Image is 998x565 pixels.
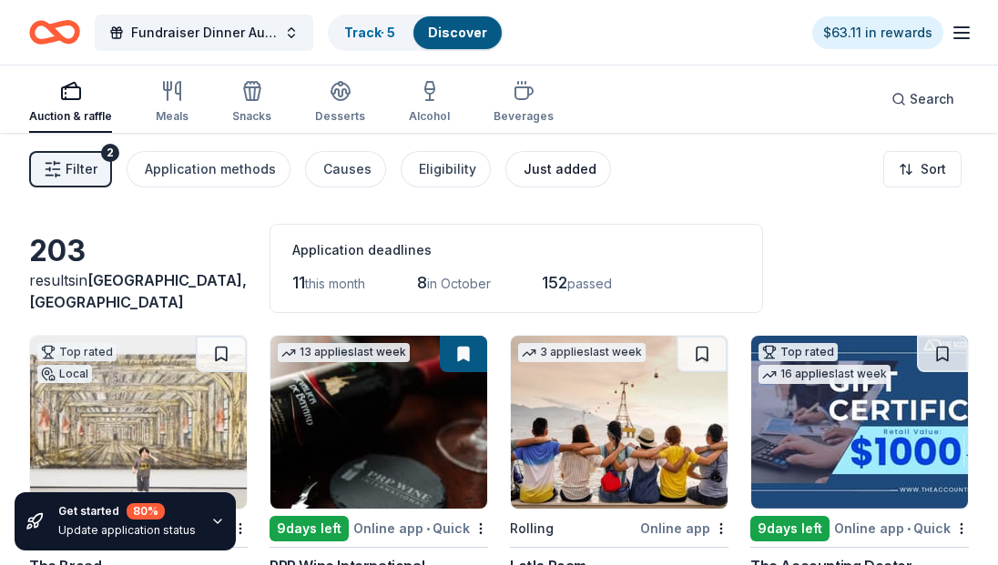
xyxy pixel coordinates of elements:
div: Top rated [759,343,838,361]
button: Causes [305,151,386,187]
div: Eligibility [419,158,476,180]
div: 3 applies last week [518,343,646,362]
div: results [29,269,248,313]
span: 11 [292,273,305,292]
button: Beverages [494,73,554,133]
img: Image for PRP Wine International [270,336,487,509]
div: Local [37,365,92,383]
button: Snacks [232,73,271,133]
div: 203 [29,233,248,269]
div: Online app Quick [353,517,488,540]
button: Auction & raffle [29,73,112,133]
button: Alcohol [409,73,450,133]
div: Alcohol [409,109,450,124]
a: Home [29,11,80,54]
button: Eligibility [401,151,491,187]
div: Application methods [145,158,276,180]
span: 8 [417,273,427,292]
span: this month [305,276,365,291]
div: Application deadlines [292,239,740,261]
div: 9 days left [750,516,830,541]
a: Track· 5 [344,25,395,40]
button: Just added [505,151,611,187]
div: Meals [156,109,188,124]
span: Fundraiser Dinner Auction & Raffle [131,22,277,44]
div: 13 applies last week [278,343,410,362]
div: Beverages [494,109,554,124]
a: Discover [428,25,487,40]
div: Online app Quick [834,517,969,540]
div: 2 [101,144,119,162]
span: Search [910,88,954,110]
span: Sort [921,158,946,180]
button: Track· 5Discover [328,15,504,51]
button: Filter2 [29,151,112,187]
div: Get started [58,503,196,520]
div: Rolling [510,518,554,540]
span: 152 [542,273,567,292]
div: 80 % [127,503,165,520]
div: Causes [323,158,372,180]
a: $63.11 in rewards [812,16,943,49]
span: • [426,521,430,536]
span: Filter [66,158,97,180]
button: Fundraiser Dinner Auction & Raffle [95,15,313,51]
button: Search [877,81,969,117]
div: Auction & raffle [29,109,112,124]
button: Application methods [127,151,290,187]
button: Desserts [315,73,365,133]
span: [GEOGRAPHIC_DATA], [GEOGRAPHIC_DATA] [29,271,247,311]
img: Image for Let's Roam [511,336,728,509]
div: Desserts [315,109,365,124]
span: • [907,521,911,536]
div: Snacks [232,109,271,124]
span: in [29,271,247,311]
span: in October [427,276,491,291]
img: Image for The Broad [30,336,247,509]
div: Just added [524,158,596,180]
button: Sort [883,151,962,187]
button: Meals [156,73,188,133]
div: Top rated [37,343,117,361]
img: Image for The Accounting Doctor [751,336,968,509]
div: Update application status [58,523,196,538]
div: Online app [640,517,728,540]
span: passed [567,276,612,291]
div: 16 applies last week [759,365,891,384]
